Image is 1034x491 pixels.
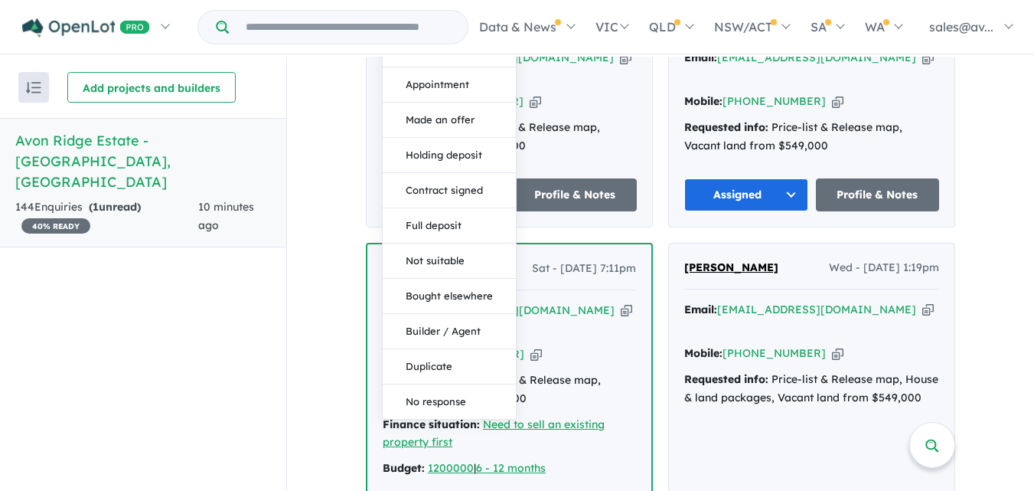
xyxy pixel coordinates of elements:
a: 6 - 12 months [476,461,546,475]
button: Copy [832,345,843,362]
button: Copy [530,346,542,362]
a: [PHONE_NUMBER] [722,346,826,360]
button: Contract signed [383,173,516,208]
button: Copy [620,50,631,66]
button: Builder / Agent [383,314,516,349]
button: Duplicate [383,349,516,385]
button: Assigned [684,178,808,211]
div: 144 Enquir ies [15,198,198,235]
div: Price-list & Release map, House & land packages, Vacant land from $549,000 [684,371,939,408]
a: [PHONE_NUMBER] [722,94,826,108]
div: Price-list & Release map, Vacant land from $549,000 [684,119,939,155]
a: Profile & Notes [816,178,940,211]
strong: Email: [684,51,717,64]
button: Copy [922,302,934,318]
button: Add projects and builders [67,72,236,103]
button: Copy [832,93,843,110]
img: Openlot PRO Logo White [22,18,150,38]
button: Copy [530,93,541,110]
span: 1 [93,200,99,214]
span: Sat - [DATE] 7:11pm [532,260,636,278]
img: sort.svg [26,82,41,93]
span: 40 % READY [21,218,90,234]
button: Full deposit [383,208,516,244]
button: No response [383,385,516,419]
strong: Email: [684,303,717,316]
h5: Avon Ridge Estate - [GEOGRAPHIC_DATA] , [GEOGRAPHIC_DATA] [15,130,271,192]
strong: Mobile: [684,94,722,108]
strong: Requested info: [684,120,768,134]
a: [EMAIL_ADDRESS][DOMAIN_NAME] [717,51,916,64]
input: Try estate name, suburb, builder or developer [232,11,465,44]
a: [PERSON_NAME] [684,259,778,277]
button: Holding deposit [383,138,516,173]
span: 10 minutes ago [198,200,254,232]
strong: Finance situation: [383,417,480,431]
a: 1200000 [428,461,474,475]
button: Copy [922,50,934,66]
a: [EMAIL_ADDRESS][DOMAIN_NAME] [717,303,916,316]
button: Made an offer [383,103,516,138]
strong: Mobile: [684,346,722,360]
div: | [383,460,636,478]
button: Not suitable [383,244,516,279]
strong: ( unread) [89,200,141,214]
a: Profile & Notes [514,178,638,211]
strong: Budget: [383,461,425,475]
button: Copy [621,303,632,319]
span: Wed - [DATE] 1:19pm [829,259,939,277]
strong: Requested info: [684,372,768,386]
span: [PERSON_NAME] [684,260,778,274]
span: sales@av... [929,19,993,34]
button: Bought elsewhere [383,279,516,314]
button: Appointment [383,67,516,103]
